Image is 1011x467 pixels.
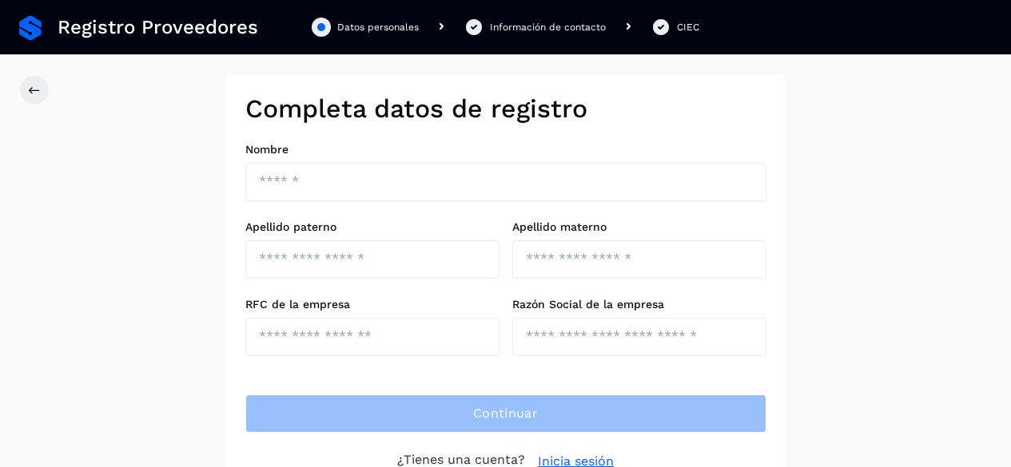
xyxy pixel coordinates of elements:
[245,143,766,156] label: Nombre
[490,20,606,34] div: Información de contacto
[473,405,538,422] span: Continuar
[337,20,419,34] div: Datos personales
[512,298,766,311] label: Razón Social de la empresa
[677,20,699,34] div: CIEC
[245,93,766,124] h2: Completa datos de registro
[245,394,766,433] button: Continuar
[512,220,766,234] label: Apellido materno
[245,220,500,234] label: Apellido paterno
[58,16,258,39] span: Registro Proveedores
[245,298,500,311] label: RFC de la empresa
